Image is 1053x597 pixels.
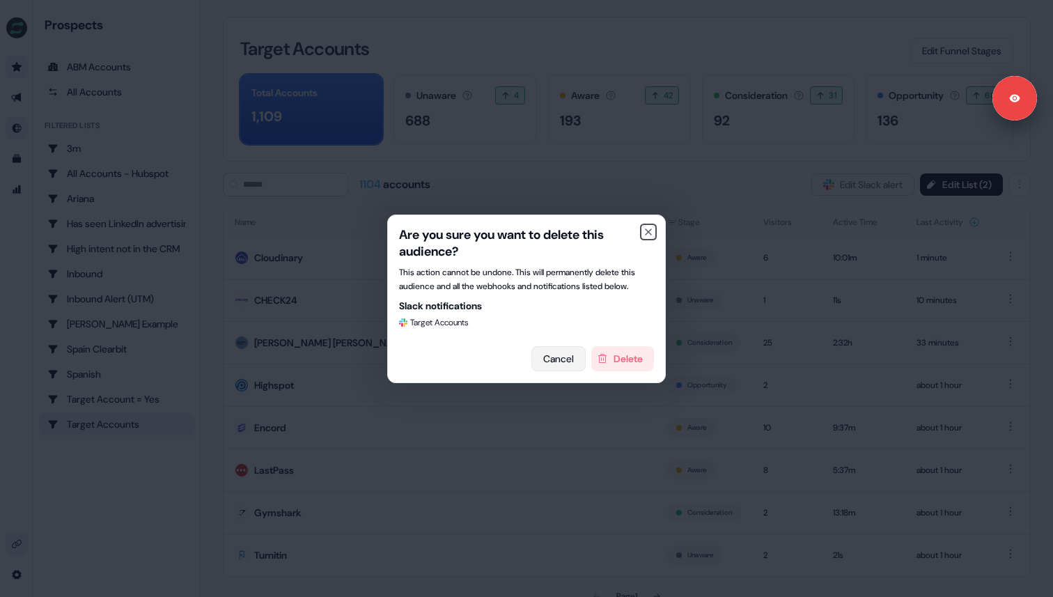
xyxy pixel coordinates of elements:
span: Target Accounts [410,316,468,329]
div: Are you sure you want to delete this audience? [399,226,654,260]
div: This action cannot be undone. This will permanently delete this audience and all the webhooks and... [399,265,654,293]
div: Slack notifications [399,299,654,313]
button: Cancel [531,346,586,371]
button: Delete [591,346,654,371]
